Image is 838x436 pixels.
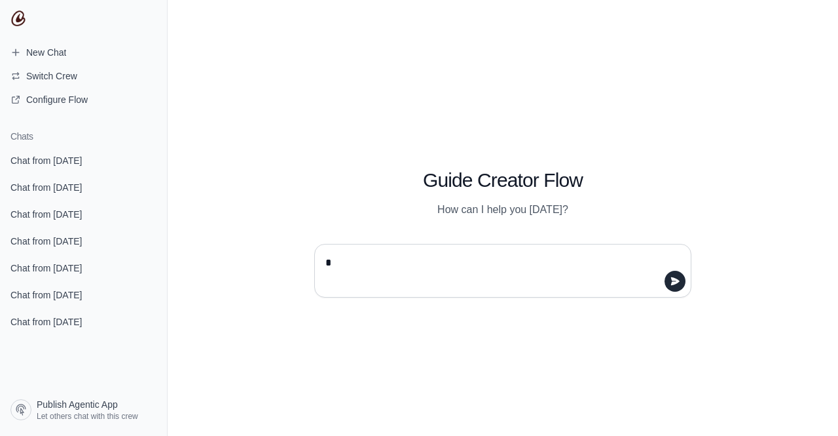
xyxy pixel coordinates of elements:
[10,181,82,194] span: Chat from [DATE]
[5,148,162,172] a: Chat from [DATE]
[37,411,138,422] span: Let others chat with this crew
[5,394,162,426] a: Publish Agentic App Let others chat with this crew
[5,202,162,226] a: Chat from [DATE]
[5,229,162,253] a: Chat from [DATE]
[314,168,691,192] h1: Guide Creator Flow
[314,202,691,218] p: How can I help you [DATE]?
[10,288,82,302] span: Chat from [DATE]
[26,46,66,59] span: New Chat
[5,89,162,110] a: Configure Flow
[10,154,82,167] span: Chat from [DATE]
[26,93,88,106] span: Configure Flow
[5,175,162,199] a: Chat from [DATE]
[10,262,82,275] span: Chat from [DATE]
[10,235,82,248] span: Chat from [DATE]
[10,10,26,26] img: CrewAI Logo
[5,283,162,307] a: Chat from [DATE]
[5,309,162,334] a: Chat from [DATE]
[5,66,162,87] button: Switch Crew
[10,208,82,221] span: Chat from [DATE]
[5,42,162,63] a: New Chat
[26,69,77,83] span: Switch Crew
[5,256,162,280] a: Chat from [DATE]
[37,398,118,411] span: Publish Agentic App
[10,315,82,328] span: Chat from [DATE]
